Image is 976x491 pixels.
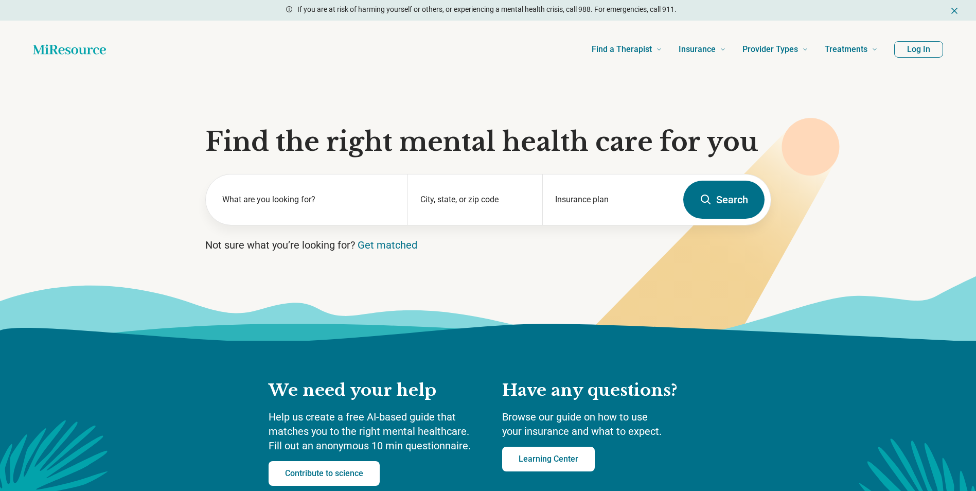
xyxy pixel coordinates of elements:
[269,410,482,453] p: Help us create a free AI-based guide that matches you to the right mental healthcare. Fill out an...
[269,461,380,486] a: Contribute to science
[222,194,396,206] label: What are you looking for?
[683,181,765,219] button: Search
[742,42,798,57] span: Provider Types
[825,29,878,70] a: Treatments
[205,238,771,252] p: Not sure what you’re looking for?
[205,127,771,157] h1: Find the right mental health care for you
[502,380,708,401] h2: Have any questions?
[679,42,716,57] span: Insurance
[894,41,943,58] button: Log In
[502,447,595,471] a: Learning Center
[502,410,708,439] p: Browse our guide on how to use your insurance and what to expect.
[679,29,726,70] a: Insurance
[825,42,867,57] span: Treatments
[592,42,652,57] span: Find a Therapist
[742,29,808,70] a: Provider Types
[358,239,417,251] a: Get matched
[949,4,960,16] button: Dismiss
[269,380,482,401] h2: We need your help
[33,39,106,60] a: Home page
[592,29,662,70] a: Find a Therapist
[297,4,677,15] p: If you are at risk of harming yourself or others, or experiencing a mental health crisis, call 98...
